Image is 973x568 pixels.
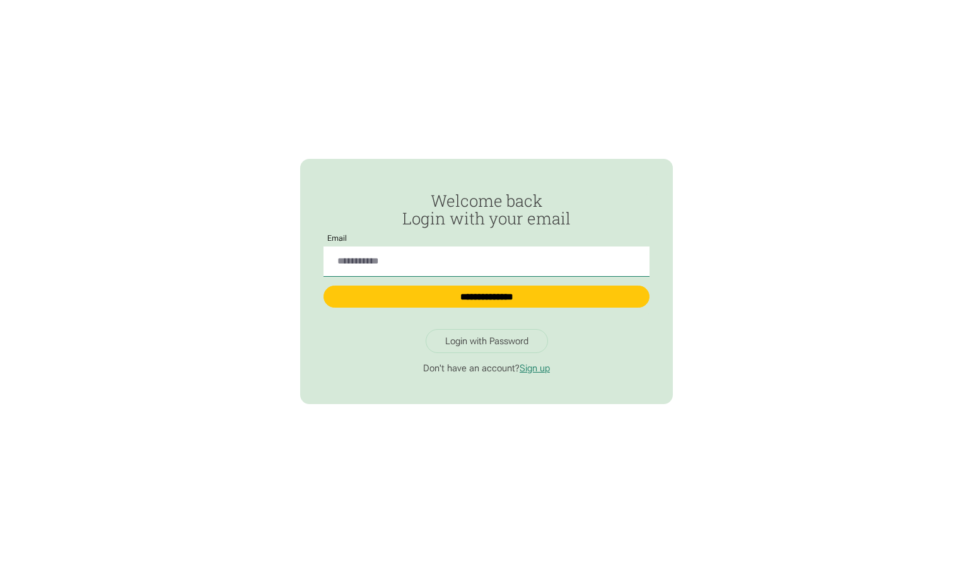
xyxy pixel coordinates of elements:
form: Passwordless Login [323,192,649,320]
p: Don't have an account? [323,362,649,374]
h2: Welcome back Login with your email [323,192,649,228]
label: Email [323,234,351,243]
div: Login with Password [445,335,528,347]
a: Sign up [520,362,550,374]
